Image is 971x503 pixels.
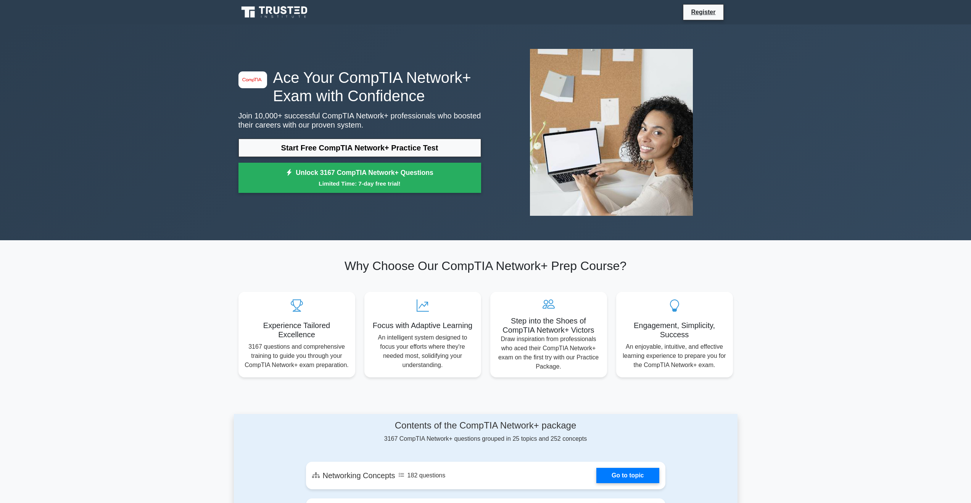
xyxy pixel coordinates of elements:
[238,68,481,105] h1: Ace Your CompTIA Network+ Exam with Confidence
[596,468,659,483] a: Go to topic
[245,321,349,339] h5: Experience Tailored Excellence
[238,259,733,273] h2: Why Choose Our CompTIA Network+ Prep Course?
[245,342,349,370] p: 3167 questions and comprehensive training to guide you through your CompTIA Network+ exam prepara...
[622,342,727,370] p: An enjoyable, intuitive, and effective learning experience to prepare you for the CompTIA Network...
[370,333,475,370] p: An intelligent system designed to focus your efforts where they're needed most, solidifying your ...
[370,321,475,330] h5: Focus with Adaptive Learning
[306,420,665,443] div: 3167 CompTIA Network+ questions grouped in 25 topics and 252 concepts
[622,321,727,339] h5: Engagement, Simplicity, Success
[306,420,665,431] h4: Contents of the CompTIA Network+ package
[496,335,601,371] p: Draw inspiration from professionals who aced their CompTIA Network+ exam on the first try with ou...
[248,179,472,188] small: Limited Time: 7-day free trial!
[686,7,720,17] a: Register
[238,111,481,129] p: Join 10,000+ successful CompTIA Network+ professionals who boosted their careers with our proven ...
[496,316,601,335] h5: Step into the Shoes of CompTIA Network+ Victors
[238,163,481,193] a: Unlock 3167 CompTIA Network+ QuestionsLimited Time: 7-day free trial!
[238,139,481,157] a: Start Free CompTIA Network+ Practice Test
